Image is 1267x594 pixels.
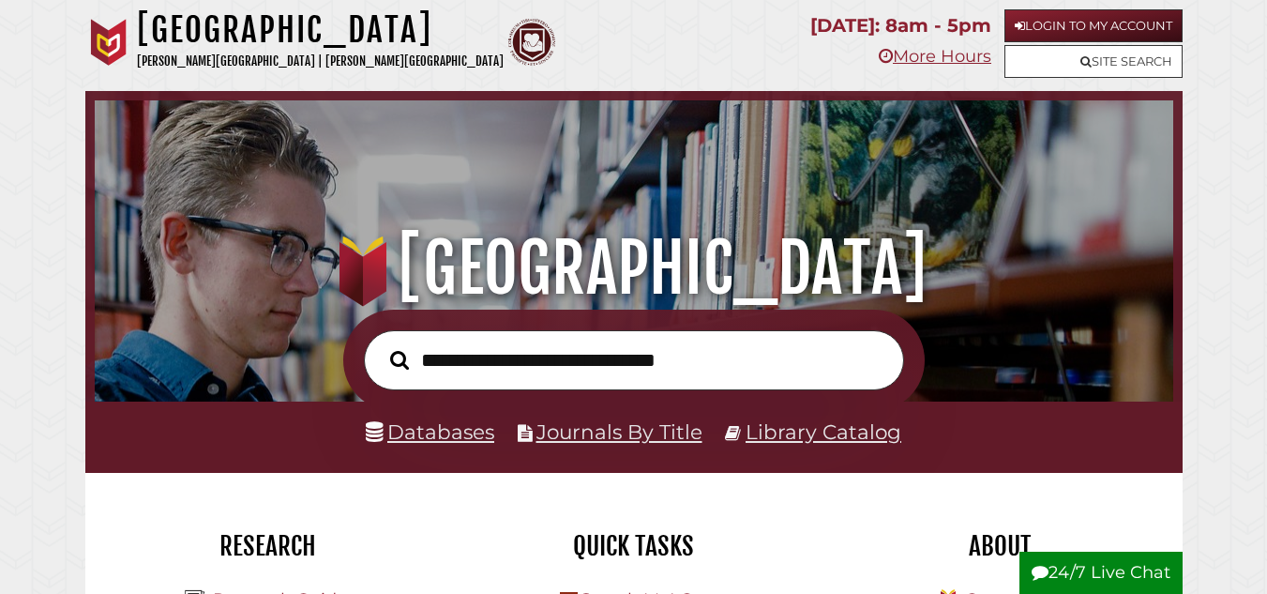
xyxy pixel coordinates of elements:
p: [DATE]: 8am - 5pm [810,9,991,42]
h2: About [831,530,1169,562]
h1: [GEOGRAPHIC_DATA] [113,227,1154,310]
a: Site Search [1004,45,1183,78]
a: Library Catalog [746,419,901,444]
p: [PERSON_NAME][GEOGRAPHIC_DATA] | [PERSON_NAME][GEOGRAPHIC_DATA] [137,51,504,72]
h2: Quick Tasks [465,530,803,562]
a: Databases [366,419,494,444]
a: More Hours [879,46,991,67]
img: Calvin Theological Seminary [508,19,555,66]
button: Search [381,345,418,374]
i: Search [390,350,409,371]
a: Login to My Account [1004,9,1183,42]
h2: Research [99,530,437,562]
img: Calvin University [85,19,132,66]
h1: [GEOGRAPHIC_DATA] [137,9,504,51]
a: Journals By Title [536,419,702,444]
